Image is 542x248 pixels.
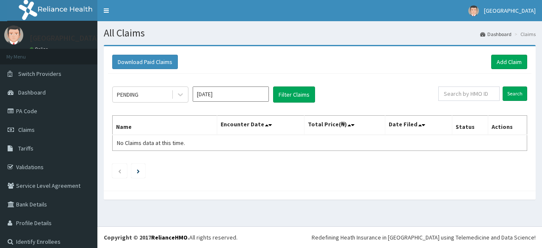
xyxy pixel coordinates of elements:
[452,116,488,135] th: Status
[117,139,185,147] span: No Claims data at this time.
[503,86,527,101] input: Search
[438,86,500,101] input: Search by HMO ID
[193,86,269,102] input: Select Month and Year
[18,70,61,78] span: Switch Providers
[112,55,178,69] button: Download Paid Claims
[113,116,217,135] th: Name
[118,167,122,175] a: Previous page
[468,6,479,16] img: User Image
[97,226,542,248] footer: All rights reserved.
[18,126,35,134] span: Claims
[273,86,315,103] button: Filter Claims
[491,55,527,69] a: Add Claim
[104,234,189,241] strong: Copyright © 2017 .
[137,167,140,175] a: Next page
[104,28,536,39] h1: All Claims
[4,25,23,45] img: User Image
[18,89,46,96] span: Dashboard
[312,233,536,242] div: Redefining Heath Insurance in [GEOGRAPHIC_DATA] using Telemedicine and Data Science!
[117,90,138,99] div: PENDING
[30,34,100,42] p: [GEOGRAPHIC_DATA]
[18,145,33,152] span: Tariffs
[151,234,188,241] a: RelianceHMO
[30,46,50,52] a: Online
[484,7,536,14] span: [GEOGRAPHIC_DATA]
[480,31,512,38] a: Dashboard
[512,31,536,38] li: Claims
[488,116,527,135] th: Actions
[217,116,304,135] th: Encounter Date
[304,116,385,135] th: Total Price(₦)
[385,116,452,135] th: Date Filed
